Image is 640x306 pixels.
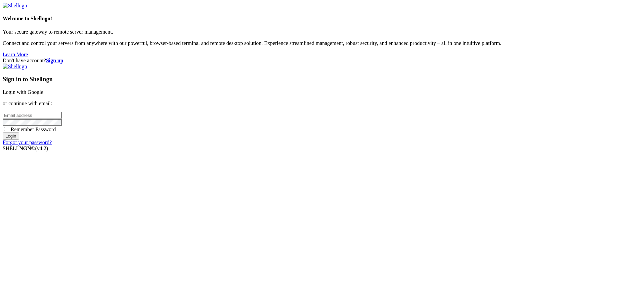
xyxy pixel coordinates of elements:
h3: Sign in to Shellngn [3,76,637,83]
span: Remember Password [11,127,56,132]
a: Sign up [46,58,63,63]
span: 4.2.0 [35,146,48,151]
img: Shellngn [3,3,27,9]
img: Shellngn [3,64,27,70]
p: Your secure gateway to remote server management. [3,29,637,35]
input: Remember Password [4,127,8,131]
a: Forgot your password? [3,140,52,145]
b: NGN [19,146,31,151]
div: Don't have account? [3,58,637,64]
span: SHELL © [3,146,48,151]
p: Connect and control your servers from anywhere with our powerful, browser-based terminal and remo... [3,40,637,46]
h4: Welcome to Shellngn! [3,16,637,22]
input: Email address [3,112,62,119]
a: Learn More [3,52,28,57]
a: Login with Google [3,89,43,95]
p: or continue with email: [3,101,637,107]
input: Login [3,133,19,140]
